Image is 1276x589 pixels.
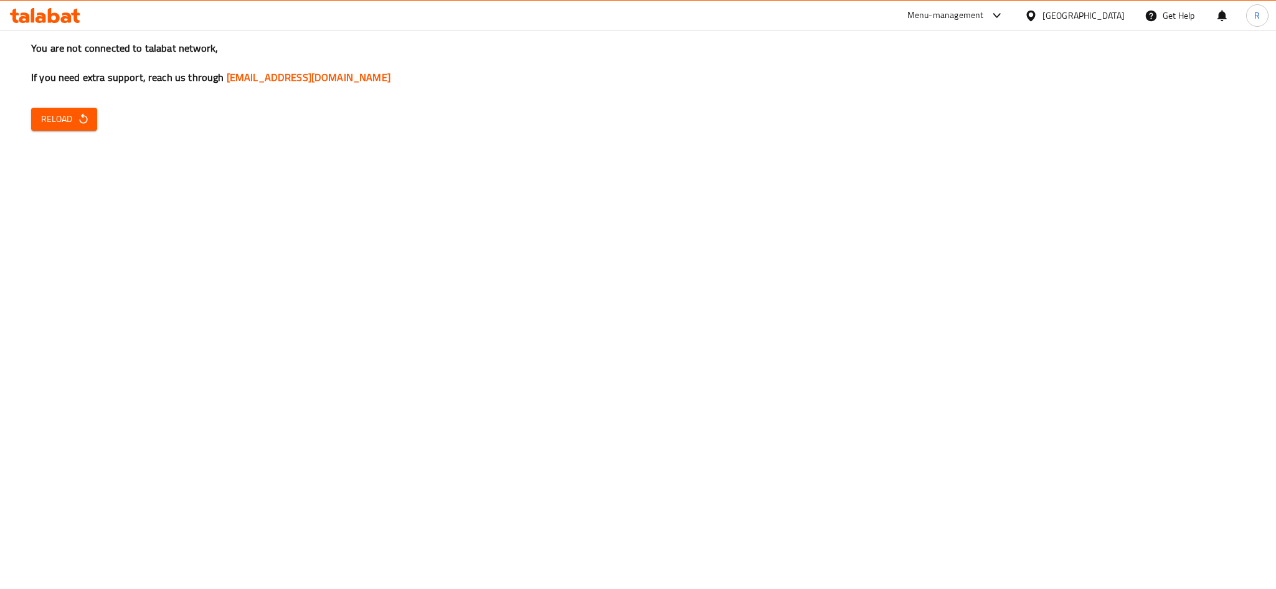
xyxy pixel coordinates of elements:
[31,108,97,131] button: Reload
[227,68,390,87] a: [EMAIL_ADDRESS][DOMAIN_NAME]
[907,8,984,23] div: Menu-management
[41,111,87,127] span: Reload
[1254,9,1260,22] span: R
[1042,9,1125,22] div: [GEOGRAPHIC_DATA]
[31,41,1245,85] h3: You are not connected to talabat network, If you need extra support, reach us through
